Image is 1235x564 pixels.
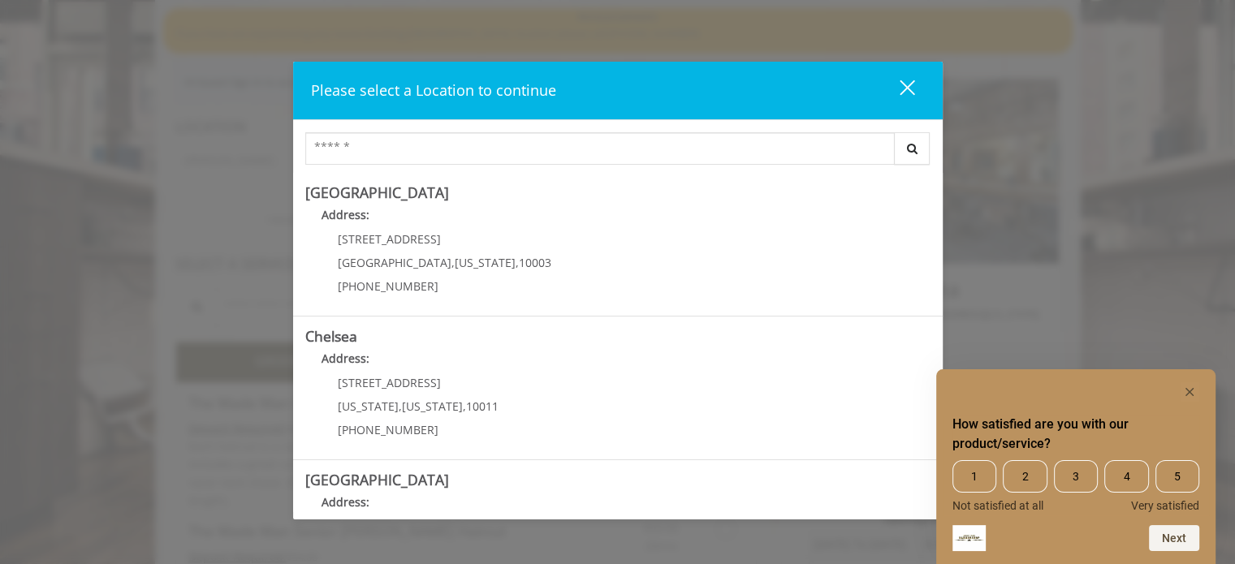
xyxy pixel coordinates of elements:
[402,398,463,414] span: [US_STATE]
[322,494,369,510] b: Address:
[455,255,516,270] span: [US_STATE]
[338,255,451,270] span: [GEOGRAPHIC_DATA]
[1149,525,1199,551] button: Next question
[305,132,895,165] input: Search Center
[952,415,1199,454] h2: How satisfied are you with our product/service? Select an option from 1 to 5, with 1 being Not sa...
[305,326,357,346] b: Chelsea
[338,398,399,414] span: [US_STATE]
[952,382,1199,551] div: How satisfied are you with our product/service? Select an option from 1 to 5, with 1 being Not sa...
[952,460,996,493] span: 1
[1003,460,1047,493] span: 2
[305,183,449,202] b: [GEOGRAPHIC_DATA]
[399,398,402,414] span: ,
[1155,460,1199,493] span: 5
[322,207,369,222] b: Address:
[870,74,925,107] button: close dialog
[305,132,931,173] div: Center Select
[305,470,449,489] b: [GEOGRAPHIC_DATA]
[463,398,466,414] span: ,
[311,80,556,100] span: Please select a Location to continue
[903,143,922,154] i: Search button
[338,375,441,390] span: [STREET_ADDRESS]
[1180,382,1199,402] button: Hide survey
[1131,499,1199,512] span: Very satisfied
[519,255,551,270] span: 10003
[952,460,1199,512] div: How satisfied are you with our product/service? Select an option from 1 to 5, with 1 being Not sa...
[322,351,369,366] b: Address:
[1054,460,1098,493] span: 3
[338,422,438,437] span: [PHONE_NUMBER]
[466,398,499,414] span: 10011
[881,79,913,103] div: close dialog
[1104,460,1148,493] span: 4
[338,278,438,294] span: [PHONE_NUMBER]
[451,255,455,270] span: ,
[516,255,519,270] span: ,
[952,499,1043,512] span: Not satisfied at all
[338,231,441,247] span: [STREET_ADDRESS]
